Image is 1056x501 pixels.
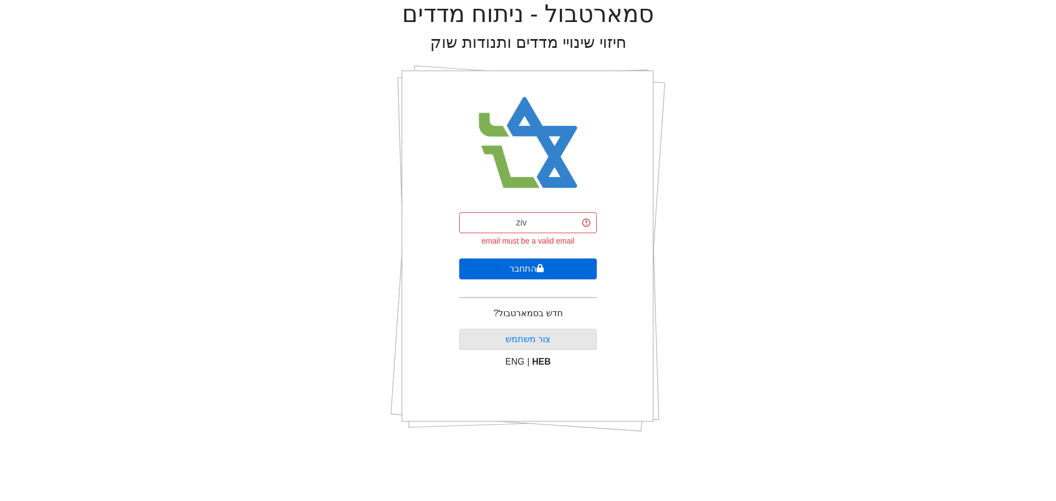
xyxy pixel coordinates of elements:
[505,357,525,366] span: ENG
[459,235,597,247] div: email must be a valid email
[459,329,597,350] button: צור משתמש
[493,307,562,320] p: חדש בסמארטבול?
[430,33,626,52] h2: חיזוי שינויי מדדים ותנודות שוק
[459,212,597,233] input: אימייל
[527,357,529,366] span: |
[459,258,597,279] button: התחבר
[532,357,551,366] span: HEB
[505,334,551,344] a: צור משתמש
[469,82,588,203] img: Smart Bull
